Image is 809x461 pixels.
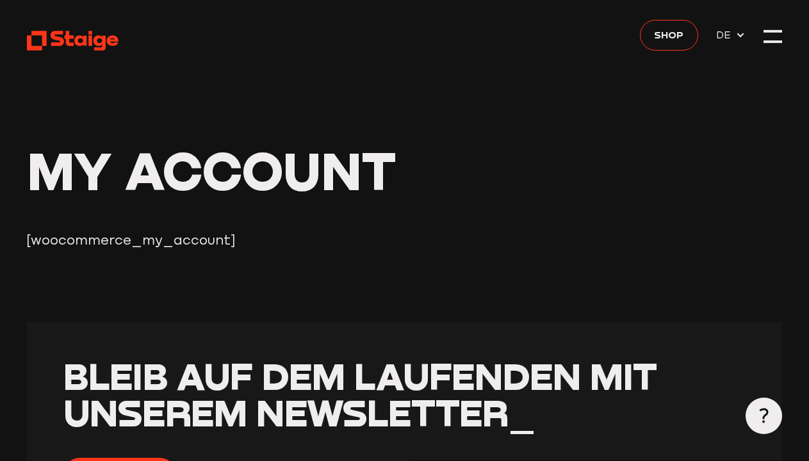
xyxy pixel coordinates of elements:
span: Bleib auf dem Laufenden mit unserem [63,353,657,435]
span: Shop [654,27,683,43]
a: Shop [640,20,698,51]
span: Newsletter_ [256,390,535,435]
p: [woocommerce_my_account] [27,231,206,249]
span: DE [716,27,735,43]
span: My account [27,138,396,202]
